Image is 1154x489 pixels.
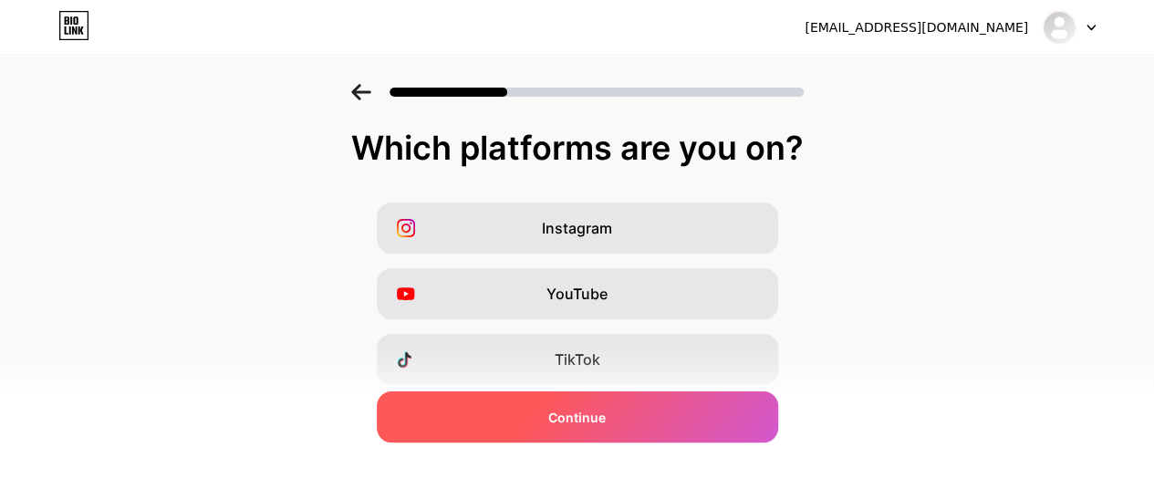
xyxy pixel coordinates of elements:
div: [EMAIL_ADDRESS][DOMAIN_NAME] [805,18,1028,37]
img: usapps365 [1042,10,1076,45]
span: Instagram [542,217,612,239]
span: TikTok [555,349,600,370]
span: YouTube [546,283,608,305]
span: Continue [548,408,606,427]
div: Which platforms are you on? [18,130,1136,166]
